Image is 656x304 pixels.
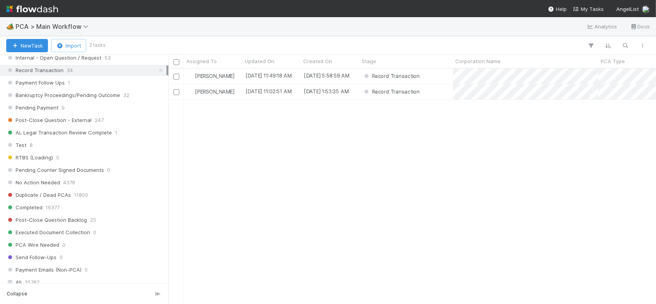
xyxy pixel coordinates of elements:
[89,42,106,49] small: 2 tasks
[245,57,274,65] span: Updated On
[303,57,332,65] span: Created On
[362,57,376,65] span: Stage
[107,165,110,175] span: 0
[123,90,129,100] span: 32
[30,140,33,150] span: 8
[455,57,500,65] span: Corporation Name
[246,72,292,80] div: [DATE] 11:49:18 AM
[6,78,65,88] span: Payment Follow Ups
[195,88,234,95] span: [PERSON_NAME]
[186,57,217,65] span: Assigned To
[195,73,234,79] span: [PERSON_NAME]
[304,87,348,95] div: [DATE] 1:53:35 AM
[67,65,73,75] span: 34
[6,23,14,30] span: 🏕️
[173,89,179,95] input: Toggle Row Selected
[6,265,81,275] span: Payment Emails (Non-PCA)
[46,203,60,212] span: 16377
[6,253,57,262] span: Send Follow-Ups
[362,72,420,80] div: Record Transaction
[62,103,65,113] span: 9
[6,203,42,212] span: Completed
[187,88,194,95] img: avatar_d8fc9ee4-bd1b-4062-a2a8-84feb2d97839.png
[6,228,90,237] span: Executed Document Collection
[6,128,112,138] span: AL Legal Transaction Review Complete
[6,53,101,63] span: Internal - Open Question / Request
[173,74,179,80] input: Toggle Row Selected
[573,5,604,13] a: My Tasks
[93,228,96,237] span: 0
[56,153,59,163] span: 0
[6,190,71,200] span: Duplicate / Dead PCAs
[104,53,111,63] span: 53
[642,5,650,13] img: avatar_d8fc9ee4-bd1b-4062-a2a8-84feb2d97839.png
[68,78,70,88] span: 1
[6,140,27,150] span: Test
[16,23,92,30] span: PCA > Main Workflow
[90,215,96,225] span: 25
[601,57,625,65] span: PCA Type
[304,72,349,80] div: [DATE] 5:58:59 AM
[6,2,58,16] img: logo-inverted-e16ddd16eac7371096b0.svg
[95,115,104,125] span: 247
[630,22,650,31] a: Docs
[6,39,48,52] button: NewTask
[6,90,120,100] span: Bankruptcy Proceedings/Pending Outcome
[6,115,92,125] span: Post-Close Question - External
[246,87,292,95] div: [DATE] 11:02:51 AM
[6,65,64,75] span: Record Transaction
[362,73,420,79] span: Record Transaction
[362,88,420,95] span: Record Transaction
[587,22,617,31] a: Analytics
[85,265,88,275] span: 0
[187,73,194,79] img: avatar_d8fc9ee4-bd1b-4062-a2a8-84feb2d97839.png
[6,103,58,113] span: Pending Payment
[63,178,75,187] span: 4378
[6,277,166,287] div: All
[616,6,639,12] span: AngelList
[115,128,117,138] span: 1
[74,190,88,200] span: 11800
[548,5,567,13] div: Help
[7,290,27,297] span: Collapse
[173,59,179,65] input: Toggle All Rows Selected
[187,72,234,80] div: [PERSON_NAME]
[6,215,87,225] span: Post-Close Question Backlog
[6,178,60,187] span: No Action Needed
[60,253,63,262] span: 0
[6,153,53,163] span: RTBS (Loading)
[6,165,104,175] span: Pending Counter Signed Documents
[6,240,59,250] span: PCA Wire Needed
[362,88,420,95] div: Record Transaction
[187,88,234,95] div: [PERSON_NAME]
[51,39,86,52] button: Import
[25,277,39,287] span: 35787
[573,6,604,12] span: My Tasks
[62,240,65,250] span: 0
